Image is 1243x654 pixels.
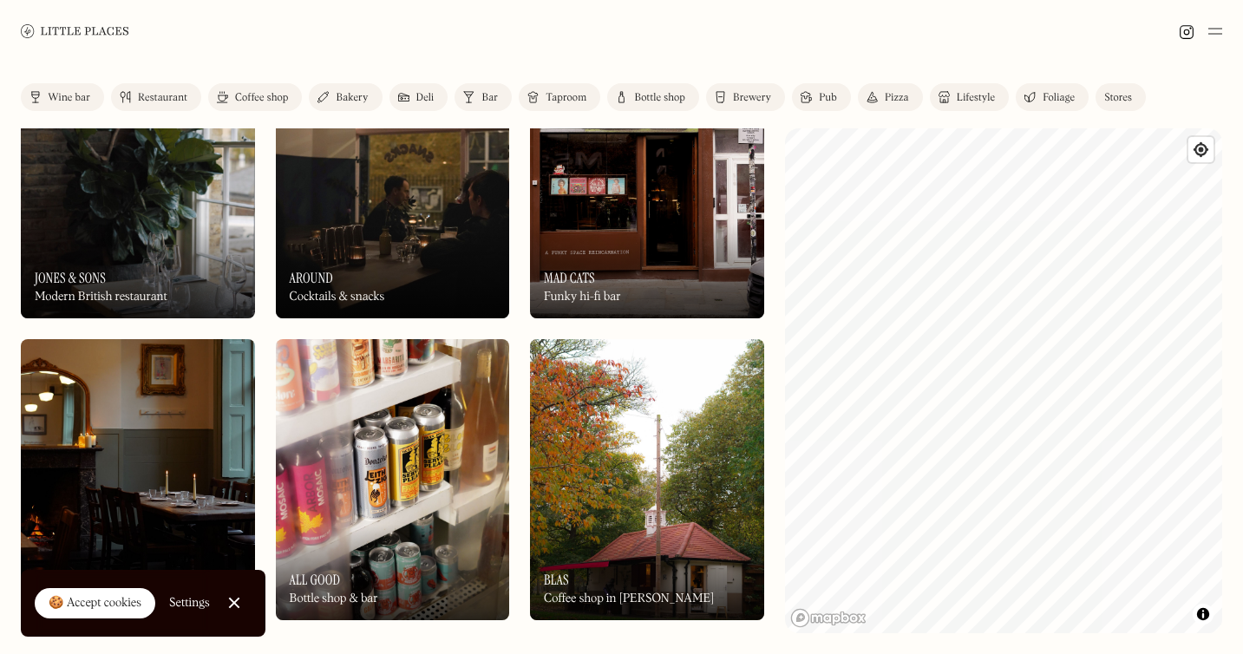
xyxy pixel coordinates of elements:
img: William IV [21,339,255,619]
a: Bottle shop [607,83,699,111]
h3: Jones & Sons [35,270,106,286]
a: Lifestyle [930,83,1009,111]
div: Restaurant [138,93,187,103]
div: Stores [1104,93,1132,103]
a: Close Cookie Popup [217,585,252,620]
a: Deli [389,83,448,111]
div: Brewery [733,93,771,103]
img: Jones & Sons [21,38,255,318]
div: Funky hi-fi bar [544,290,621,304]
div: Pizza [885,93,909,103]
h3: All Good [290,572,341,588]
a: Pub [792,83,851,111]
a: William IVWilliam IV[PERSON_NAME]Cosy corner pub & restaurant [21,339,255,619]
a: Bar [455,83,512,111]
a: Mad CatsMad CatsMad CatsFunky hi-fi bar [530,38,764,318]
h3: Around [290,270,333,286]
a: Bakery [309,83,382,111]
h3: Mad Cats [544,270,595,286]
div: Foliage [1043,93,1075,103]
a: Settings [169,584,210,623]
div: Coffee shop in [PERSON_NAME] [544,592,714,606]
a: BlasBlasBlasCoffee shop in [PERSON_NAME] [530,339,764,619]
a: Mapbox homepage [790,608,867,628]
a: Jones & SonsJones & SonsJones & SonsModern British restaurant [21,38,255,318]
a: Coffee shop [208,83,302,111]
button: Find my location [1188,137,1214,162]
a: 🍪 Accept cookies [35,588,155,619]
canvas: Map [785,128,1222,633]
div: Bakery [336,93,368,103]
img: All Good [276,339,510,619]
button: Toggle attribution [1193,604,1214,625]
div: Bottle shop & bar [290,592,378,606]
a: Stores [1096,83,1146,111]
a: Restaurant [111,83,201,111]
a: Pizza [858,83,923,111]
a: Taproom [519,83,600,111]
div: Taproom [546,93,586,103]
span: Toggle attribution [1198,605,1208,624]
a: AroundAroundAroundCocktails & snacks [276,38,510,318]
div: Pub [819,93,837,103]
div: Lifestyle [957,93,995,103]
div: Bar [481,93,498,103]
div: Settings [169,597,210,609]
img: Around [276,38,510,318]
div: 🍪 Accept cookies [49,595,141,612]
a: Wine bar [21,83,104,111]
div: Modern British restaurant [35,290,167,304]
h3: Blas [544,572,569,588]
div: Close Cookie Popup [233,603,234,604]
img: Blas [530,339,764,619]
a: Brewery [706,83,785,111]
div: Cocktails & snacks [290,290,385,304]
div: Bottle shop [634,93,685,103]
div: Coffee shop [235,93,288,103]
a: Foliage [1016,83,1089,111]
div: Wine bar [48,93,90,103]
a: All GoodAll GoodAll GoodBottle shop & bar [276,339,510,619]
div: Deli [416,93,435,103]
img: Mad Cats [530,38,764,318]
